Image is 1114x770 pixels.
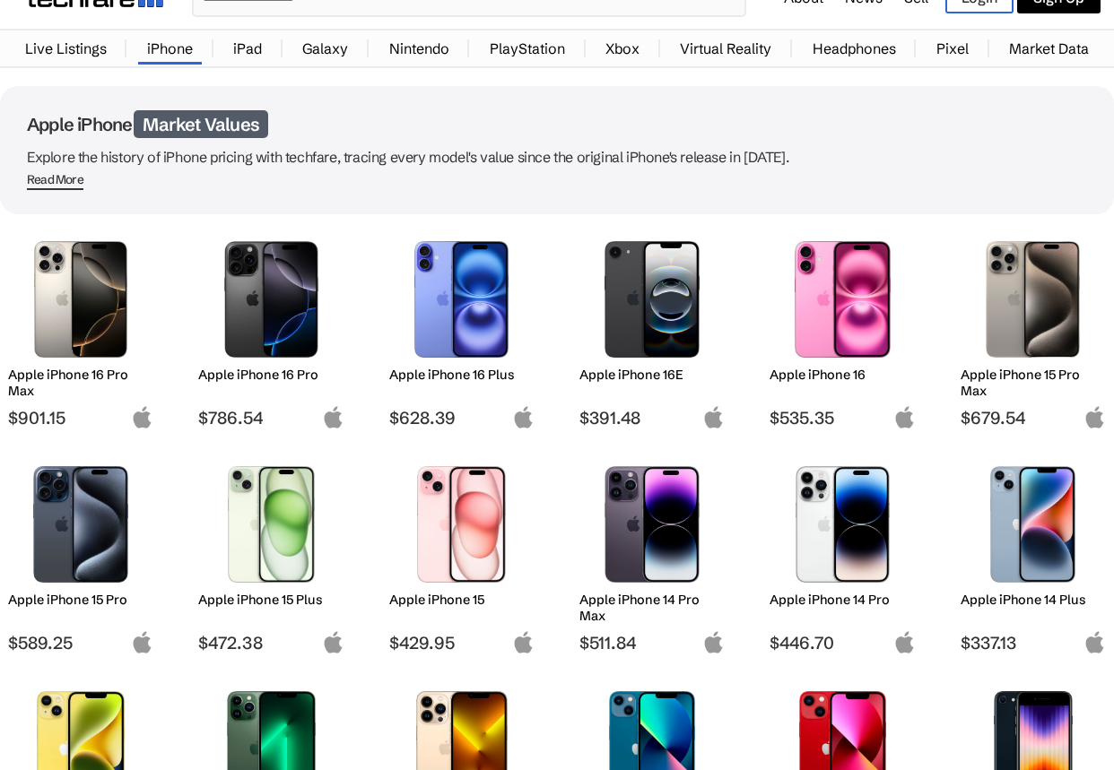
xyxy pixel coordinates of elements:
[198,632,344,653] span: $472.38
[27,172,83,190] span: Read More
[190,232,352,428] a: iPhone 16 Pro Apple iPhone 16 Pro $786.54 apple-logo
[389,632,535,653] span: $429.95
[571,232,733,428] a: iPhone 16E Apple iPhone 16E $391.48 apple-logo
[131,406,153,428] img: apple-logo
[198,367,344,383] h2: Apple iPhone 16 Pro
[198,592,344,608] h2: Apple iPhone 15 Plus
[389,367,535,383] h2: Apple iPhone 16 Plus
[1000,30,1098,66] a: Market Data
[481,30,574,66] a: PlayStation
[961,632,1106,653] span: $337.13
[579,592,725,624] h2: Apple iPhone 14 Pro Max
[770,592,915,608] h2: Apple iPhone 14 Pro
[1084,631,1106,653] img: apple-logo
[322,631,344,653] img: apple-logo
[1084,406,1106,428] img: apple-logo
[22,241,140,358] img: iPhone 16 Pro Max
[381,232,543,428] a: iPhone 16 Plus Apple iPhone 16 Plus $628.39 apple-logo
[134,110,268,138] span: Market Values
[579,367,725,383] h2: Apple iPhone 16E
[322,406,344,428] img: apple-logo
[571,457,733,653] a: iPhone 14 Pro Max Apple iPhone 14 Pro Max $511.84 apple-logo
[596,30,648,66] a: Xbox
[224,30,271,66] a: iPad
[579,632,725,653] span: $511.84
[961,592,1106,608] h2: Apple iPhone 14 Plus
[212,241,330,358] img: iPhone 16 Pro
[27,144,1087,169] p: Explore the history of iPhone pricing with techfare, tracing every model's value since the origin...
[190,457,352,653] a: iPhone 15 Plus Apple iPhone 15 Plus $472.38 apple-logo
[762,232,923,428] a: iPhone 16 Apple iPhone 16 $535.35 apple-logo
[512,631,535,653] img: apple-logo
[8,592,153,608] h2: Apple iPhone 15 Pro
[671,30,780,66] a: Virtual Reality
[16,30,116,66] a: Live Listings
[212,466,330,583] img: iPhone 15 Plus
[512,406,535,428] img: apple-logo
[961,367,1106,399] h2: Apple iPhone 15 Pro Max
[974,466,1092,583] img: iPhone 14 Plus
[593,466,711,583] img: iPhone 14 Pro Max
[770,367,915,383] h2: Apple iPhone 16
[389,407,535,428] span: $628.39
[579,407,725,428] span: $391.48
[380,30,458,66] a: Nintendo
[131,631,153,653] img: apple-logo
[702,406,725,428] img: apple-logo
[8,367,153,399] h2: Apple iPhone 16 Pro Max
[893,406,916,428] img: apple-logo
[403,466,521,583] img: iPhone 15
[22,466,140,583] img: iPhone 15 Pro
[27,172,83,187] div: Read More
[403,241,521,358] img: iPhone 16 Plus
[770,632,915,653] span: $446.70
[762,457,923,653] a: iPhone 14 Pro Apple iPhone 14 Pro $446.70 apple-logo
[702,631,725,653] img: apple-logo
[8,407,153,428] span: $901.15
[138,30,202,66] a: iPhone
[770,407,915,428] span: $535.35
[783,241,901,358] img: iPhone 16
[593,241,711,358] img: iPhone 16E
[198,407,344,428] span: $786.54
[953,457,1114,653] a: iPhone 14 Plus Apple iPhone 14 Plus $337.13 apple-logo
[804,30,905,66] a: Headphones
[27,113,1087,135] h1: Apple iPhone
[389,592,535,608] h2: Apple iPhone 15
[8,632,153,653] span: $589.25
[974,241,1092,358] img: iPhone 15 Pro Max
[381,457,543,653] a: iPhone 15 Apple iPhone 15 $429.95 apple-logo
[293,30,357,66] a: Galaxy
[961,407,1106,428] span: $679.54
[893,631,916,653] img: apple-logo
[927,30,978,66] a: Pixel
[783,466,901,583] img: iPhone 14 Pro
[953,232,1114,428] a: iPhone 15 Pro Max Apple iPhone 15 Pro Max $679.54 apple-logo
